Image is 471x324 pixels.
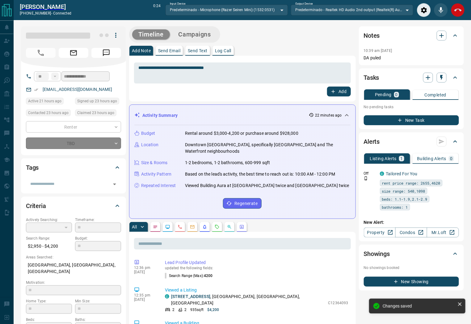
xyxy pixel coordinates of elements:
span: Active 21 hours ago [28,98,61,104]
p: No pending tasks [364,102,459,112]
svg: Requests [215,224,220,229]
h2: Notes [364,31,380,40]
p: Budget: [75,236,121,241]
p: 935 sqft [190,307,204,313]
p: Listing Alerts [370,156,397,161]
div: Tasks [364,70,459,85]
div: Renter [26,121,121,133]
h2: Criteria [26,201,46,211]
div: Sun Sep 14 2025 [75,109,121,118]
button: Timeline [132,29,170,40]
p: 10:39 am [DATE] [364,49,392,53]
a: Condos [395,228,427,237]
p: Viewed a Listing [165,287,348,293]
p: Activity Summary [142,112,178,119]
p: Lead Profile Updated [165,259,348,266]
p: Actively Searching: [26,217,72,223]
div: Showings [364,246,459,261]
svg: Opportunities [227,224,232,229]
a: Tailored For You [386,171,418,176]
div: End Call [451,3,465,17]
svg: Calls [178,224,183,229]
p: Downtown [GEOGRAPHIC_DATA], specifically [GEOGRAPHIC_DATA] and The Waterfront neighbourhoods [185,142,351,155]
svg: Agent Actions [239,224,244,229]
button: Regenerate [223,198,262,209]
div: Criteria [26,198,121,213]
span: rent price range: 2655,4620 [382,180,440,186]
p: Off [364,171,376,176]
a: Mr.Loft [427,228,459,237]
p: Home Type: [26,298,72,304]
p: Areas Searched: [26,254,121,260]
div: condos.ca [380,172,384,176]
p: Send Email [158,49,180,53]
p: 2 [184,307,187,313]
p: [DATE] [134,270,156,274]
div: Tags [26,160,121,175]
span: Call [26,48,56,58]
button: New Task [364,115,459,125]
p: DA puled [364,55,459,61]
p: No showings booked [364,265,459,271]
p: updated the following fields: [165,266,348,270]
p: Completed [425,93,447,97]
p: $2,950 - $4,200 [26,241,72,251]
div: Audio Settings [417,3,431,17]
p: All [132,225,137,229]
p: 12:36 pm [134,266,156,270]
p: 0:24 [153,3,161,17]
div: Sun Sep 14 2025 [26,109,72,118]
button: New Showing [364,277,459,287]
p: 1 [400,156,403,161]
p: 12:35 pm [134,293,156,297]
div: Sun Sep 14 2025 [26,98,72,106]
p: 1-2 bedrooms, 1-2 bathrooms, 600-999 sqft [185,160,270,166]
button: Open [110,180,119,189]
svg: Notes [153,224,158,229]
div: Mute [434,3,448,17]
span: Message [91,48,121,58]
a: [PERSON_NAME] [20,3,71,11]
div: Alerts [364,134,459,149]
span: Contacted 23 hours ago [28,110,69,116]
p: Activity Pattern [141,171,171,177]
p: [PHONE_NUMBER] - [20,11,71,16]
p: 0 [450,156,452,161]
p: Size & Rooms [141,160,168,166]
svg: Push Notification Only [364,176,368,181]
svg: Emails [190,224,195,229]
span: Email [59,48,88,58]
p: Viewed Building Aura at [GEOGRAPHIC_DATA] twice and [GEOGRAPHIC_DATA] twice [185,182,349,189]
p: Pending [375,92,392,97]
p: New Alert: [364,219,459,226]
p: Send Text [188,49,208,53]
p: Baths: [75,317,121,322]
svg: Listing Alerts [202,224,207,229]
p: Repeated Interest [141,182,176,189]
p: Beds: [26,317,72,322]
label: Input Device [170,2,186,6]
p: C12364093 [328,300,348,306]
div: Predeterminado - Microphone (Razer Seiren Mini) (1532:0531) [166,5,288,15]
span: beds: 1.1-1.9,2.1-2.9 [382,196,427,202]
label: Output Device [295,2,313,6]
span: 4200 [204,274,212,278]
a: [STREET_ADDRESS] [171,294,210,299]
p: Log Call [215,49,231,53]
div: condos.ca [165,294,169,299]
p: 22 minutes ago [315,113,342,118]
p: Motivation: [26,280,121,285]
span: Claimed 23 hours ago [77,110,114,116]
p: $4,200 [207,307,219,313]
div: TBD [26,138,121,149]
p: Rental around $3,000-4,200 or purchase around $928,000 [185,130,298,137]
p: , [GEOGRAPHIC_DATA], [GEOGRAPHIC_DATA], [GEOGRAPHIC_DATA] [171,293,325,306]
h2: Showings [364,249,390,259]
p: Search Range (Max) : [165,273,213,279]
p: Budget [141,130,155,137]
svg: Email Verified [34,87,38,92]
p: Based on the lead's activity, the best time to reach out is: 10:00 AM - 12:00 PM [185,171,335,177]
p: Search Range: [26,236,72,241]
span: Signed up 23 hours ago [77,98,117,104]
